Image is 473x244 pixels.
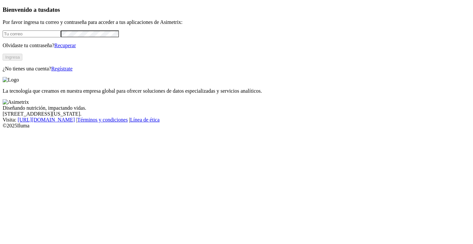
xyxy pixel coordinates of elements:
input: Tu correo [3,30,61,37]
p: La tecnología que creamos en nuestra empresa global para ofrecer soluciones de datos especializad... [3,88,470,94]
img: Logo [3,77,19,83]
a: Regístrate [51,66,73,71]
p: Olvidaste tu contraseña? [3,43,470,48]
a: Recuperar [54,43,76,48]
div: [STREET_ADDRESS][US_STATE]. [3,111,470,117]
div: Diseñando nutrición, impactando vidas. [3,105,470,111]
a: Línea de ética [130,117,160,122]
h3: Bienvenido a tus [3,6,470,13]
p: ¿No tienes una cuenta? [3,66,470,72]
div: © 2025 Iluma [3,123,470,129]
img: Asimetrix [3,99,29,105]
a: [URL][DOMAIN_NAME] [18,117,75,122]
span: datos [46,6,60,13]
a: Términos y condiciones [77,117,128,122]
div: Visita : | | [3,117,470,123]
button: Ingresa [3,54,22,61]
p: Por favor ingresa tu correo y contraseña para acceder a tus aplicaciones de Asimetrix: [3,19,470,25]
